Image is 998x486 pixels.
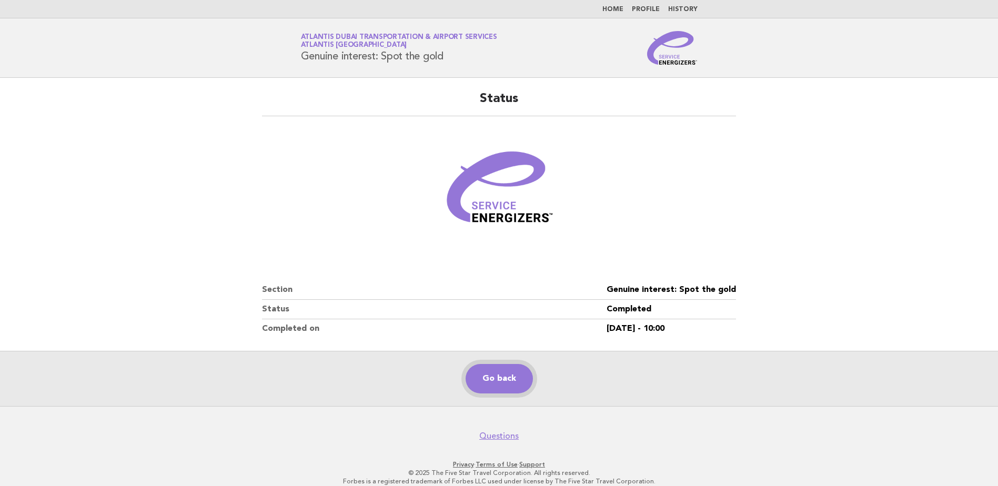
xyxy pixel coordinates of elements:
[607,280,736,300] dd: Genuine interest: Spot the gold
[301,34,497,48] a: Atlantis Dubai Transportation & Airport ServicesAtlantis [GEOGRAPHIC_DATA]
[479,431,519,441] a: Questions
[466,364,533,393] a: Go back
[602,6,623,13] a: Home
[519,461,545,468] a: Support
[453,461,474,468] a: Privacy
[607,319,736,338] dd: [DATE] - 10:00
[177,477,821,485] p: Forbes is a registered trademark of Forbes LLC used under license by The Five Star Travel Corpora...
[262,319,607,338] dt: Completed on
[177,469,821,477] p: © 2025 The Five Star Travel Corporation. All rights reserved.
[607,300,736,319] dd: Completed
[177,460,821,469] p: · ·
[301,34,497,62] h1: Genuine interest: Spot the gold
[262,300,607,319] dt: Status
[632,6,660,13] a: Profile
[301,42,407,49] span: Atlantis [GEOGRAPHIC_DATA]
[262,280,607,300] dt: Section
[436,129,562,255] img: Verified
[647,31,698,65] img: Service Energizers
[262,90,736,116] h2: Status
[668,6,698,13] a: History
[476,461,518,468] a: Terms of Use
